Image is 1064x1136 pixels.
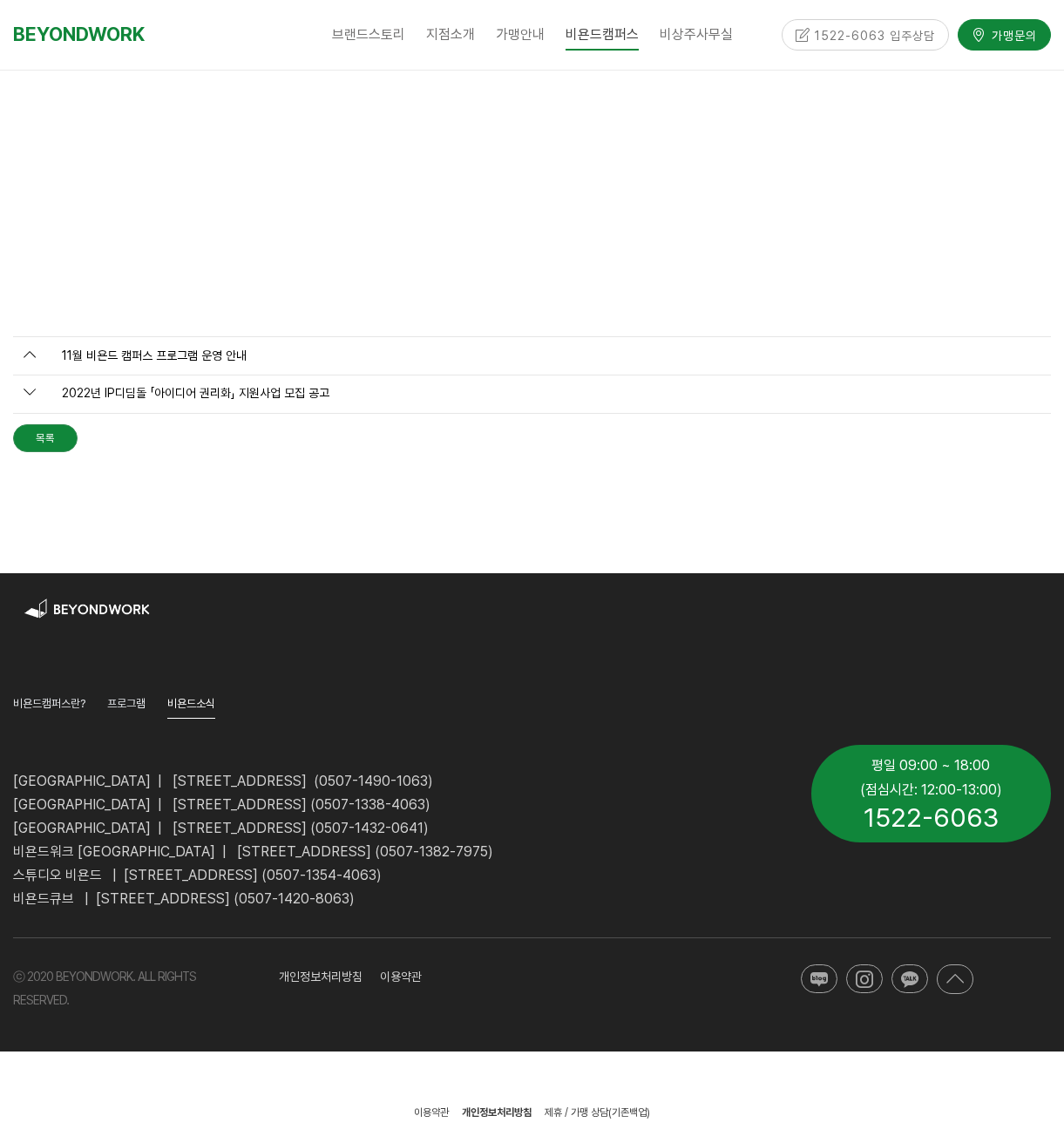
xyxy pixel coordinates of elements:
[322,13,416,57] a: 브랜드스토리
[332,26,405,43] span: 브랜드스토리
[13,796,430,813] span: [GEOGRAPHIC_DATA] | [STREET_ADDRESS] (0507-1338-4063)
[167,697,215,710] span: 비욘드소식
[279,970,422,984] span: 개인정보처리방침 이용약관
[36,386,329,400] span: 2022년 IP디딤돌 「아이디어 권리화」 지원사업 모집 공고
[986,27,1037,44] span: 가맹문의
[649,13,743,57] a: 비상주사무실
[545,1106,650,1119] span: 제휴 / 가맹 상담(기존백업)
[566,20,639,51] span: 비욘드캠퍼스
[13,336,1051,376] a: 11월 비욘드 캠퍼스 프로그램 운영 안내
[13,694,85,718] a: 비욘드캠퍼스란?
[860,781,1002,798] span: (점심시간: 12:00-13:00)
[555,13,649,57] a: 비욘드캠퍼스
[416,13,485,57] a: 지점소개
[958,19,1051,50] a: 가맹문의
[107,694,146,718] a: 프로그램
[13,424,78,452] a: 목록
[107,697,146,710] span: 프로그램
[13,970,196,1007] span: ⓒ 2020 BEYONDWORK. ALL RIGHTS RESERVED.
[660,26,733,43] span: 비상주사무실
[485,13,555,57] a: 가맹안내
[13,18,145,51] a: BEYONDWORK
[456,1104,539,1121] a: 개인정보처리방침
[496,26,545,43] span: 가맹안내
[408,1104,456,1121] a: 이용약관
[871,757,990,774] span: 평일 09:00 ~ 18:00
[13,867,382,883] span: 스튜디오 비욘드 | [STREET_ADDRESS] (0507-1354-4063)
[167,694,215,719] a: 비욘드소식
[36,348,247,362] span: 11월 비욘드 캠퍼스 프로그램 운영 안내
[13,843,493,860] span: 비욘드워크 [GEOGRAPHIC_DATA] | [STREET_ADDRESS] (0507-1382-7975)
[13,890,355,907] span: 비욘드큐브 | [STREET_ADDRESS] (0507-1420-8063)
[13,375,1051,414] a: 2022년 IP디딤돌 「아이디어 권리화」 지원사업 모집 공고
[426,26,475,43] span: 지점소개
[539,1104,657,1121] a: 제휴 / 가맹 상담(기존백업)
[13,820,429,836] span: [GEOGRAPHIC_DATA] | [STREET_ADDRESS] (0507-1432-0641)
[13,697,85,710] span: 비욘드캠퍼스란?
[864,801,999,833] span: 1522-6063
[13,773,433,789] span: [GEOGRAPHIC_DATA] | [STREET_ADDRESS] (0507-1490-1063)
